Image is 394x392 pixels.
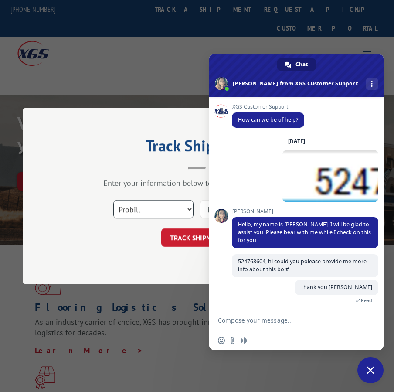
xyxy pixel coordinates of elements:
span: XGS Customer Support [232,104,304,110]
span: Audio message [241,337,248,344]
span: Send a file [229,337,236,344]
span: How can we be of help? [238,116,298,123]
textarea: Compose your message... [218,309,357,331]
span: [PERSON_NAME] [232,208,378,215]
input: Number(s) [200,200,280,218]
span: Hello, my name is [PERSON_NAME]. I will be glad to assist you. Please bear with me while I check ... [238,221,371,244]
div: Enter your information below to track your shipment(s). [66,178,328,188]
a: Chat [277,58,316,71]
h2: Track Shipment [66,140,328,156]
span: Chat [295,58,308,71]
span: 524768604, hi could you polease provide me more info about this bol# [238,258,367,273]
span: thank you [PERSON_NAME] [301,283,372,291]
button: TRACK SHIPMENT [161,228,233,247]
div: [DATE] [288,139,305,144]
a: Close chat [357,357,384,383]
span: Read [361,297,372,303]
span: Insert an emoji [218,337,225,344]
